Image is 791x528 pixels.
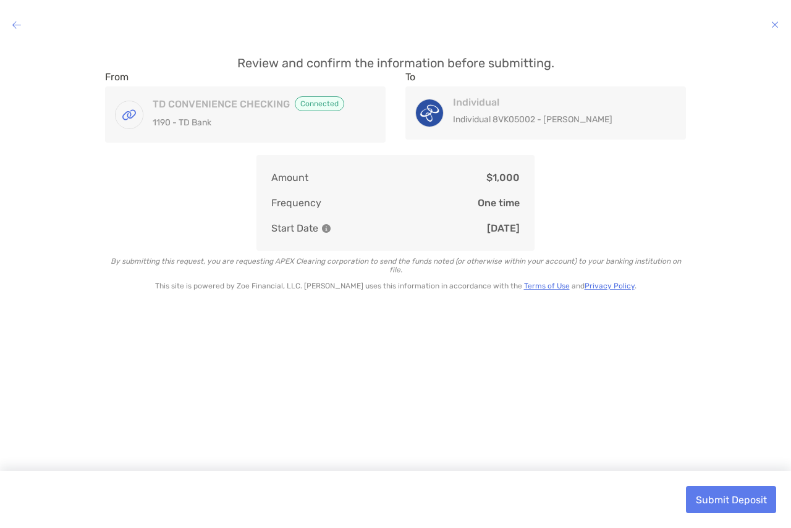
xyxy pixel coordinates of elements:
a: Privacy Policy [585,282,635,290]
label: To [405,71,415,83]
h4: TD CONVENIENCE CHECKING [153,96,362,111]
p: Individual 8VK05002 - [PERSON_NAME] [453,112,662,127]
p: This site is powered by Zoe Financial, LLC. [PERSON_NAME] uses this information in accordance wit... [105,282,686,290]
label: From [105,71,129,83]
p: Review and confirm the information before submitting. [105,56,686,71]
h4: Individual [453,96,662,108]
p: [DATE] [487,220,520,236]
p: 1190 - TD Bank [153,115,362,130]
p: Frequency [271,195,321,211]
p: One time [478,195,520,211]
img: Information Icon [322,224,331,233]
img: Individual [416,99,443,127]
img: TD CONVENIENCE CHECKING [116,101,143,128]
p: Start Date [271,220,331,236]
p: By submitting this request, you are requesting APEX Clearing corporation to send the funds noted ... [105,257,686,274]
p: $1,000 [486,170,520,185]
a: Terms of Use [524,282,570,290]
span: Connected [295,96,344,111]
p: Amount [271,170,308,185]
